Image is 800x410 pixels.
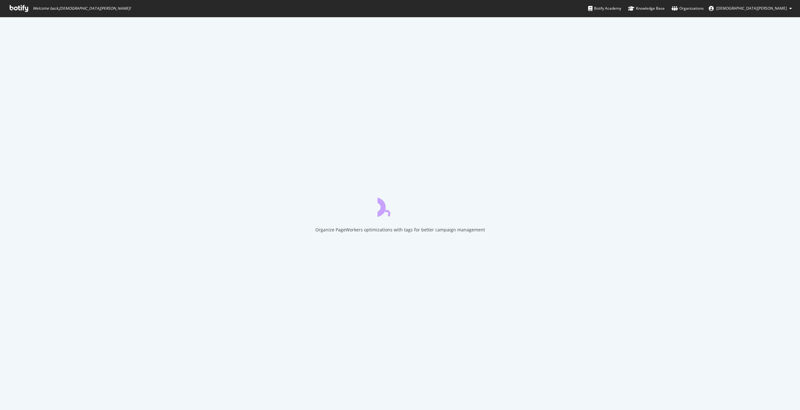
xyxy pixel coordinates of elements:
[588,5,621,12] div: Botify Academy
[672,5,704,12] div: Organizations
[33,6,131,11] span: Welcome back, [DEMOGRAPHIC_DATA][PERSON_NAME] !
[716,6,787,11] span: Christian Charles
[377,194,422,217] div: animation
[628,5,665,12] div: Knowledge Base
[704,3,797,13] button: [DEMOGRAPHIC_DATA][PERSON_NAME]
[315,227,485,233] div: Organize PageWorkers optimizations with tags for better campaign management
